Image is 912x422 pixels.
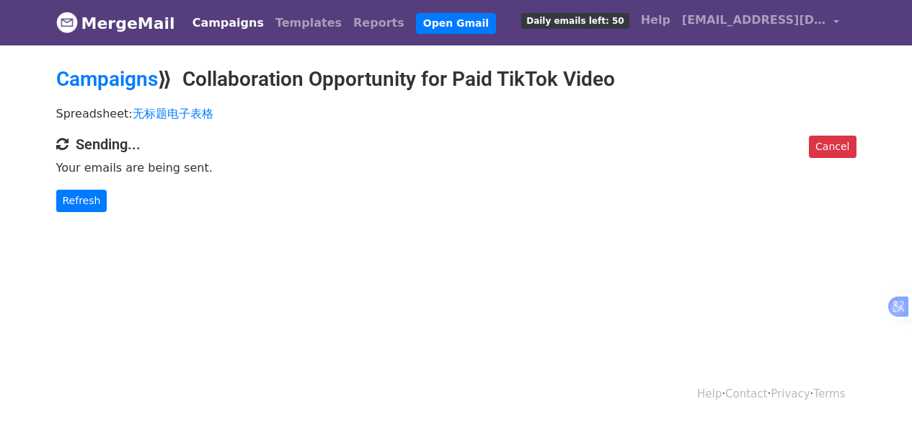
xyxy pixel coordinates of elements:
[416,13,496,34] a: Open Gmail
[725,387,767,400] a: Contact
[809,136,856,158] a: Cancel
[682,12,826,29] span: [EMAIL_ADDRESS][DOMAIN_NAME]
[56,67,158,91] a: Campaigns
[56,190,107,212] a: Refresh
[813,387,845,400] a: Terms
[635,6,676,35] a: Help
[187,9,270,38] a: Campaigns
[521,13,629,29] span: Daily emails left: 50
[56,160,856,175] p: Your emails are being sent.
[56,106,856,121] p: Spreadsheet:
[56,12,78,33] img: MergeMail logo
[56,136,856,153] h4: Sending...
[771,387,810,400] a: Privacy
[133,107,213,120] a: 无标题电子表格
[697,387,722,400] a: Help
[676,6,845,40] a: [EMAIL_ADDRESS][DOMAIN_NAME]
[270,9,347,38] a: Templates
[56,8,175,38] a: MergeMail
[56,67,856,92] h2: ⟫ Collaboration Opportunity for Paid TikTok Video
[515,6,634,35] a: Daily emails left: 50
[347,9,410,38] a: Reports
